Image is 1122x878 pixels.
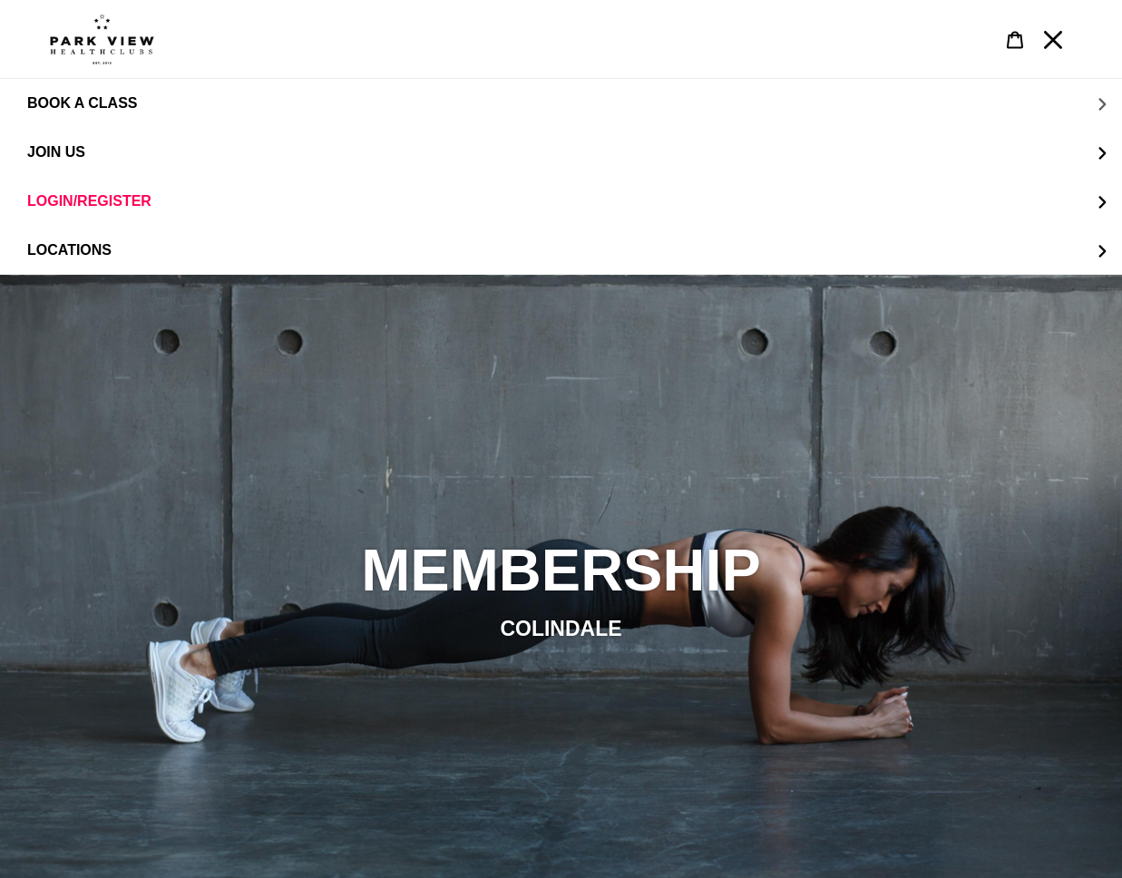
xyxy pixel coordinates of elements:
img: Park view health clubs is a gym near you. [50,14,154,64]
span: JOIN US [27,144,85,160]
span: BOOK A CLASS [27,95,137,112]
h2: MEMBERSHIP [67,535,1056,606]
span: LOGIN/REGISTER [27,193,151,210]
span: COLINDALE [500,617,621,640]
button: Menu [1034,20,1072,59]
span: LOCATIONS [27,242,112,259]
